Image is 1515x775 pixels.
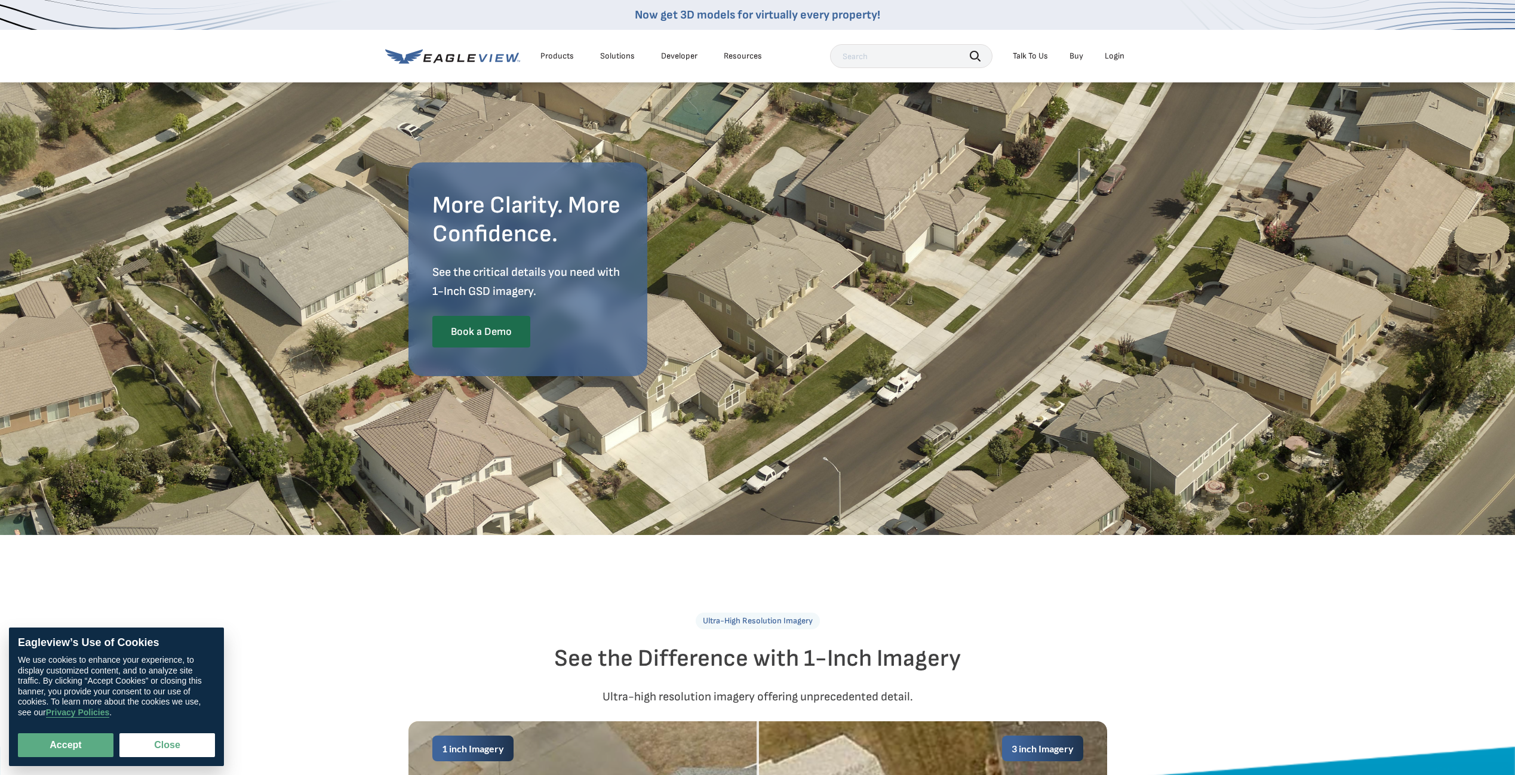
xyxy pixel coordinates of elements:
[1013,51,1048,61] div: Talk To Us
[18,636,215,650] div: Eagleview’s Use of Cookies
[432,191,623,248] h2: More Clarity. More Confidence.
[119,733,215,757] button: Close
[18,656,215,718] div: We use cookies to enhance your experience, to display customized content, and to analyze site tra...
[1105,51,1124,61] div: Login
[432,316,530,348] a: Book a Demo
[1070,51,1083,61] a: Buy
[724,51,762,61] div: Resources
[635,8,880,22] a: Now get 3D models for virtually every property!
[600,51,635,61] div: Solutions
[18,733,113,757] button: Accept
[432,263,623,301] p: See the critical details you need with 1-Inch GSD imagery.
[830,44,992,68] input: Search
[46,708,110,718] a: Privacy Policies
[1002,736,1083,761] div: 3 inch Imagery
[540,51,574,61] div: Products
[432,736,514,761] div: 1 inch Imagery
[696,613,820,629] p: Ultra-High Resolution Imagery
[661,51,697,61] a: Developer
